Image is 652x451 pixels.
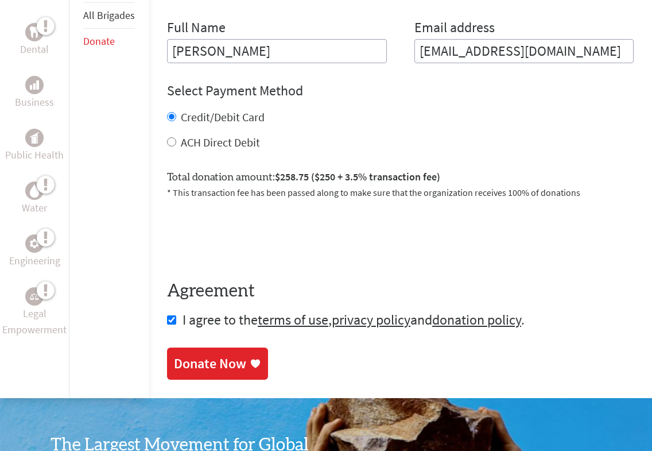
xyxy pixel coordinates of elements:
a: Donate Now [167,348,268,380]
span: $258.75 ($250 + 3.5% transaction fee) [275,170,440,183]
p: Engineering [9,253,60,269]
a: WaterWater [22,182,47,216]
img: Water [30,184,39,198]
p: Water [22,200,47,216]
p: Dental [20,41,49,57]
div: Public Health [25,129,44,147]
iframe: reCAPTCHA [167,213,341,258]
input: Your Email [414,39,634,63]
p: Legal Empowerment [2,306,67,338]
img: Business [30,80,39,90]
a: Legal EmpowermentLegal Empowerment [2,287,67,338]
label: Email address [414,18,495,39]
div: Business [25,76,44,94]
div: Engineering [25,234,44,253]
a: EngineeringEngineering [9,234,60,269]
span: I agree to the , and . [183,311,525,329]
label: ACH Direct Debit [181,135,260,149]
div: Donate Now [174,354,246,373]
label: Credit/Debit Card [181,110,265,124]
div: Dental [25,23,44,41]
li: All Brigades [83,3,135,29]
input: Enter Full Name [167,39,386,63]
li: Donate [83,29,135,54]
img: Engineering [30,239,39,248]
label: Full Name [167,18,226,39]
h4: Agreement [167,281,634,302]
p: Business [15,94,54,110]
div: Legal Empowerment [25,287,44,306]
img: Legal Empowerment [30,293,39,300]
label: Total donation amount: [167,169,440,186]
a: donation policy [432,311,521,329]
h4: Select Payment Method [167,82,634,100]
p: * This transaction fee has been passed along to make sure that the organization receives 100% of ... [167,186,634,199]
a: All Brigades [83,9,135,22]
div: Water [25,182,44,200]
a: privacy policy [332,311,410,329]
a: Donate [83,34,115,48]
a: terms of use [258,311,328,329]
a: BusinessBusiness [15,76,54,110]
p: Public Health [5,147,64,163]
img: Dental [30,27,39,38]
a: Public HealthPublic Health [5,129,64,163]
img: Public Health [30,132,39,144]
a: DentalDental [20,23,49,57]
